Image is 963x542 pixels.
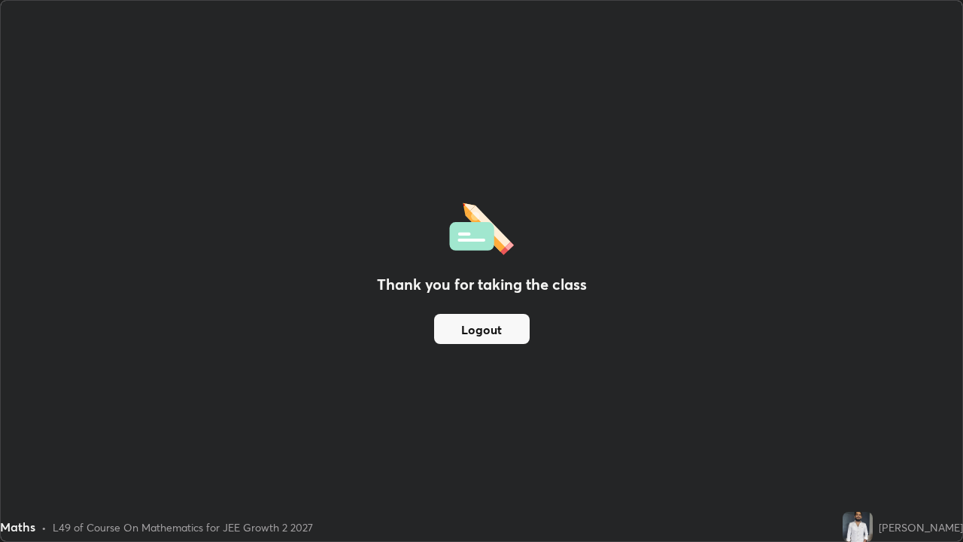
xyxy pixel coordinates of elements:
img: offlineFeedback.1438e8b3.svg [449,198,514,255]
div: L49 of Course On Mathematics for JEE Growth 2 2027 [53,519,313,535]
img: 5223b9174de944a8bbe79a13f0b6fb06.jpg [843,512,873,542]
div: [PERSON_NAME] [879,519,963,535]
button: Logout [434,314,530,344]
div: • [41,519,47,535]
h2: Thank you for taking the class [377,273,587,296]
